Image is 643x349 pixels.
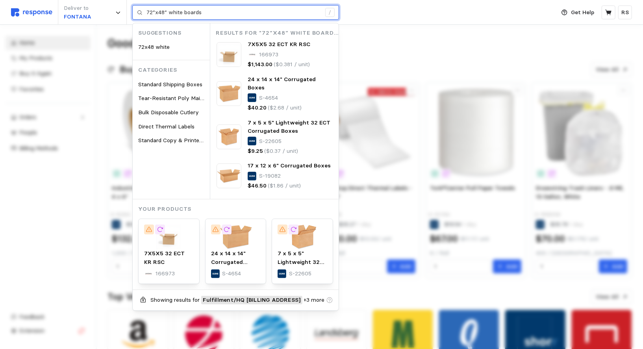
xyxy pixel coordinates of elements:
p: S-4654 [259,94,278,102]
p: $1,143.00 [248,60,272,69]
p: ($0.381 / unit) [274,60,310,69]
span: 7 x 5 x 5" Lightweight 32 ECT Corrugated Boxes [248,119,330,135]
p: Categories [138,66,210,74]
span: 24 x 14 x 14" Corrugated Boxes [248,76,316,91]
button: Get Help [557,5,599,20]
img: S-22605 [217,124,241,149]
button: RS [618,6,632,19]
p: ($1.86 / unit) [268,182,301,190]
p: Showing results for [151,296,200,304]
span: Bulk Disposable Cutlery [138,109,199,116]
input: Search for a product name or SKU [146,6,321,20]
p: $9.25 [248,147,263,156]
span: Tear-Resistant Poly Mailers [138,95,209,102]
p: FONTANA [64,13,91,21]
p: 166973 [156,269,175,278]
span: 72x48 white [138,43,170,50]
p: S-4654 [222,269,241,278]
p: ($0.37 / unit) [265,147,298,156]
p: S-19082 [259,172,281,180]
span: Fulfillment / HQ [BILLING ADDRESS] [203,296,301,304]
span: Standard Shipping Boxes [138,81,202,88]
span: 7X5X5 32 ECT KR RSC [144,250,185,265]
span: 7X5X5 32 ECT KR RSC [248,41,310,48]
p: RS [621,8,629,17]
p: Results for "72”x48” white boards " [216,29,339,37]
p: $40.20 [248,104,267,112]
p: Your Products [138,205,339,213]
p: Deliver to [64,4,91,13]
img: f866b9d9-19ac-4b97-9847-cf603bda10dd.jpeg [217,42,241,67]
span: Standard Copy & Printer Paper [138,137,218,144]
img: f866b9d9-19ac-4b97-9847-cf603bda10dd.jpeg [144,225,194,249]
p: 166973 [259,50,278,59]
span: 7 x 5 x 5" Lightweight 32 ECT Corrugated Boxes [278,250,324,282]
p: S-22605 [289,269,311,278]
p: ($2.68 / unit) [268,104,302,112]
div: / [325,8,335,17]
span: 24 x 14 x 14" Corrugated Boxes [211,250,247,274]
img: S-4654 [211,225,261,249]
p: Get Help [571,8,595,17]
img: S-19082 [217,163,241,188]
span: Direct Thermal Labels [138,123,195,130]
img: svg%3e [11,8,52,17]
img: S-22605 [278,225,327,249]
span: 17 x 12 x 6" Corrugated Boxes [248,162,331,169]
p: Suggestions [138,29,210,37]
p: S-22605 [259,137,282,146]
p: $46.50 [248,182,267,190]
span: + 3 more [304,296,325,304]
img: S-4654 [217,81,241,106]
